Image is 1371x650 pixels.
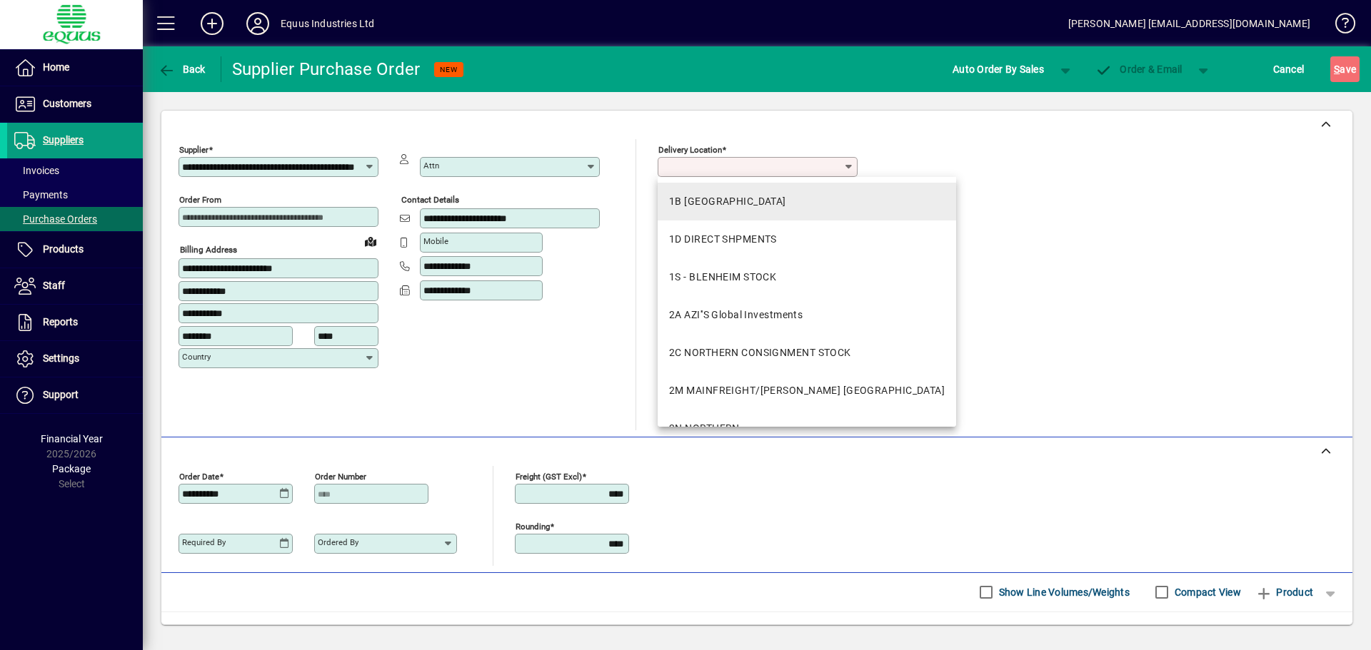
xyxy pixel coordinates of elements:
a: Home [7,50,143,86]
mat-label: Rounding [516,521,550,531]
mat-option: 1D DIRECT SHPMENTS [658,220,956,258]
mat-label: Attn [423,161,439,171]
button: Order & Email [1088,56,1190,82]
span: Suppliers [43,134,84,146]
span: Staff [43,280,65,291]
mat-option: 1B BLENHEIM [658,183,956,220]
span: Payments [14,189,68,200]
a: Reports [7,305,143,340]
a: Support [7,377,143,413]
button: Profile [235,11,281,36]
mat-option: 1S - BLENHEIM STOCK [658,258,956,296]
a: Settings [7,341,143,377]
mat-label: Freight (GST excl) [516,471,582,481]
mat-label: Mobile [423,236,448,246]
mat-label: Supplier [179,145,209,155]
span: ave [1334,58,1356,81]
span: Product [1255,581,1313,604]
mat-label: Required by [182,537,226,547]
a: Products [7,232,143,268]
mat-option: 2A AZI''S Global Investments [658,296,956,334]
div: 1B [GEOGRAPHIC_DATA] [669,194,786,209]
span: Products [43,243,84,255]
div: [PERSON_NAME] [EMAIL_ADDRESS][DOMAIN_NAME] [1068,12,1310,35]
app-page-header-button: Back [143,56,221,82]
div: 1S - BLENHEIM STOCK [669,270,776,285]
span: Back [158,64,206,75]
span: Reports [43,316,78,327]
span: Auto Order By Sales [953,58,1044,81]
button: Product [1248,579,1320,605]
mat-label: Delivery Location [658,145,722,155]
a: Payments [7,183,143,207]
button: Back [154,56,209,82]
div: Supplier Purchase Order [232,58,421,81]
mat-label: Ordered by [318,537,358,547]
button: Save [1330,56,1360,82]
span: Home [43,61,69,73]
span: S [1334,64,1340,75]
a: Knowledge Base [1325,3,1353,49]
span: NEW [440,65,458,74]
mat-option: 2M MAINFREIGHT/OWENS AUCKLAND [658,372,956,410]
label: Show Line Volumes/Weights [996,585,1130,599]
a: Invoices [7,158,143,183]
div: 2C NORTHERN CONSIGNMENT STOCK [669,345,851,360]
span: Customers [43,98,91,109]
button: Add [189,11,235,36]
div: 2A AZI''S Global Investments [669,308,803,323]
mat-option: 2N NORTHERN [658,410,956,447]
mat-option: 2C NORTHERN CONSIGNMENT STOCK [658,334,956,372]
mat-label: Country [182,352,211,362]
button: Auto Order By Sales [945,56,1051,82]
span: Package [52,463,91,474]
mat-label: Order date [179,471,219,481]
mat-label: Order number [315,471,366,481]
button: Cancel [1270,56,1308,82]
a: Staff [7,268,143,304]
a: View on map [359,230,382,253]
a: Purchase Orders [7,207,143,231]
span: Invoices [14,165,59,176]
span: Cancel [1273,58,1305,81]
mat-label: Order from [179,195,221,205]
div: 1D DIRECT SHPMENTS [669,232,777,247]
a: Customers [7,86,143,122]
label: Compact View [1172,585,1241,599]
div: Equus Industries Ltd [281,12,375,35]
span: Financial Year [41,433,103,445]
div: 2M MAINFREIGHT/[PERSON_NAME] [GEOGRAPHIC_DATA] [669,383,945,398]
span: Settings [43,352,79,364]
span: Support [43,389,79,400]
div: 2N NORTHERN [669,421,740,436]
span: Purchase Orders [14,213,97,225]
span: Order & Email [1095,64,1182,75]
